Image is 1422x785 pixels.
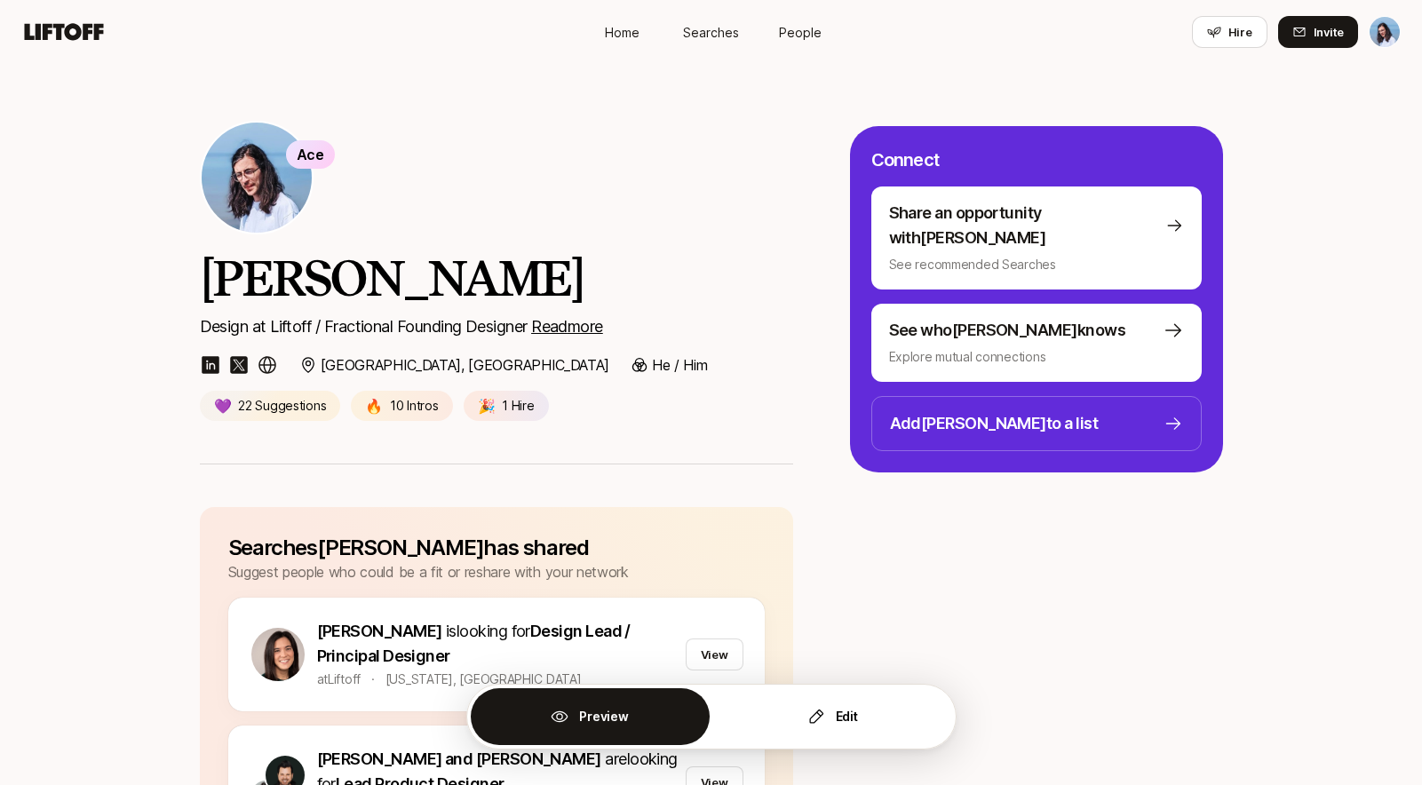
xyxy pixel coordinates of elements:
p: Explore mutual connections [889,346,1184,368]
img: custom-logo [257,354,278,376]
p: 🎉 [478,394,496,417]
button: Add[PERSON_NAME]to a list [871,396,1202,451]
p: Design at Liftoff / Fractional Founding Designer [200,314,793,339]
p: Connect [871,147,939,172]
u: Read more [531,317,603,336]
p: Share an opportunity with [PERSON_NAME] [889,201,1158,250]
a: Eleanor Morgan[PERSON_NAME] islooking forDesign Lead / Principal DesigneratLiftoff·[US_STATE], [G... [228,598,765,711]
span: Home [605,23,640,42]
a: Searches [667,16,756,49]
p: Add [PERSON_NAME] to a list [890,411,1099,436]
button: Invite [1278,16,1358,48]
a: People [756,16,845,49]
p: 10 Intros [390,395,439,416]
span: Design Lead / Principal Designer [317,622,631,665]
img: Dan Tase [1370,17,1400,47]
p: 1 Hire [502,395,534,416]
p: is looking for [317,619,679,669]
button: View [686,638,743,670]
p: · [371,669,375,690]
span: Invite [1314,23,1344,41]
span: [PERSON_NAME] [317,622,442,640]
p: at Liftoff [317,669,361,690]
p: Ace [297,143,324,166]
h2: [PERSON_NAME] [200,249,793,307]
p: 22 Suggestions [238,395,326,416]
h3: Searches [PERSON_NAME] has shared [228,535,629,560]
p: Edit [836,706,858,727]
img: Eleanor Morgan [251,628,305,681]
img: x-logo [228,354,250,376]
span: [PERSON_NAME] and [PERSON_NAME] [317,749,601,768]
p: Suggest people who could be a fit or reshare with your network [228,560,629,583]
button: Dan Tase [1369,16,1401,48]
p: 💜 [214,394,232,417]
span: Searches [683,23,739,42]
p: 🔥 [365,394,383,417]
button: See who[PERSON_NAME]knowsExplore mutual connections [871,304,1202,382]
span: People [779,23,822,42]
img: linkedin-logo [200,354,221,376]
p: [GEOGRAPHIC_DATA], [GEOGRAPHIC_DATA] [321,353,609,377]
p: [US_STATE], [GEOGRAPHIC_DATA] [385,669,582,690]
span: Hire [1228,23,1252,41]
p: See recommended Searches [889,254,1184,275]
p: Preview [579,706,628,727]
p: He / Him [652,353,707,377]
button: Share an opportunity with[PERSON_NAME]See recommended Searches [871,186,1202,289]
a: Home [578,16,667,49]
p: See who [PERSON_NAME] knows [889,318,1126,343]
button: Hire [1192,16,1267,48]
img: Dan Tase [202,123,312,233]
